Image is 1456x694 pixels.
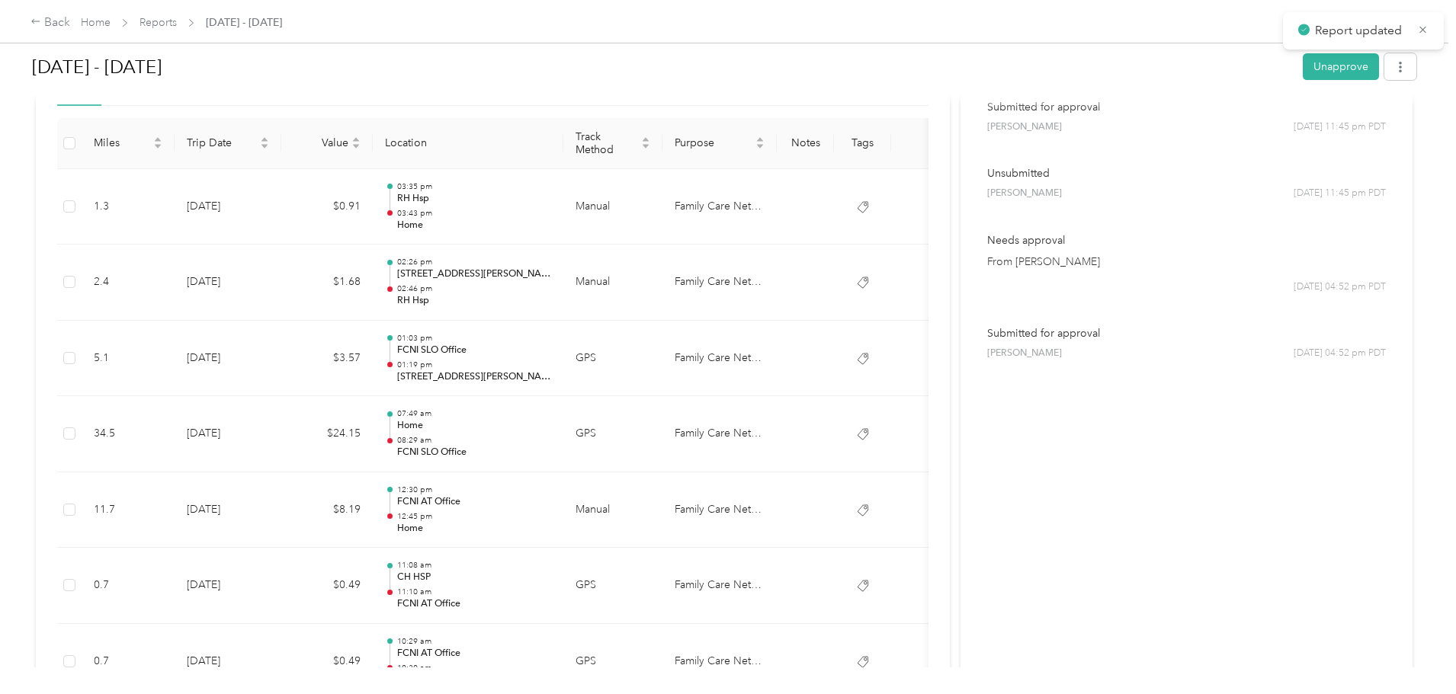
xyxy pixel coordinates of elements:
[755,142,765,151] span: caret-down
[82,169,175,245] td: 1.3
[153,135,162,144] span: caret-up
[662,396,777,472] td: Family Care Network
[397,587,551,597] p: 11:10 am
[987,232,1386,248] p: Needs approval
[175,118,281,169] th: Trip Date
[175,169,281,245] td: [DATE]
[397,647,551,660] p: FCNI AT Office
[397,294,551,308] p: RH Hsp
[675,136,752,149] span: Purpose
[281,169,373,245] td: $0.91
[397,333,551,344] p: 01:03 pm
[175,245,281,321] td: [DATE]
[82,321,175,397] td: 5.1
[641,142,650,151] span: caret-down
[397,219,551,232] p: Home
[153,142,162,151] span: caret-down
[260,135,269,144] span: caret-up
[1371,609,1456,694] iframe: Everlance-gr Chat Button Frame
[1294,280,1386,294] span: [DATE] 04:52 pm PDT
[397,560,551,571] p: 11:08 am
[397,181,551,192] p: 03:35 pm
[30,14,70,32] div: Back
[987,187,1062,200] span: [PERSON_NAME]
[293,136,348,149] span: Value
[563,118,662,169] th: Track Method
[987,120,1062,134] span: [PERSON_NAME]
[397,208,551,219] p: 03:43 pm
[563,321,662,397] td: GPS
[662,169,777,245] td: Family Care Network
[834,118,891,169] th: Tags
[82,245,175,321] td: 2.4
[397,597,551,611] p: FCNI AT Office
[281,396,373,472] td: $24.15
[1303,53,1379,80] button: Unapprove
[397,283,551,294] p: 02:46 pm
[281,472,373,548] td: $8.19
[281,245,373,321] td: $1.68
[140,16,177,29] a: Reports
[397,435,551,446] p: 08:29 am
[397,257,551,267] p: 02:26 pm
[397,267,551,281] p: [STREET_ADDRESS][PERSON_NAME]
[397,370,551,384] p: [STREET_ADDRESS][PERSON_NAME]
[397,344,551,357] p: FCNI SLO Office
[175,548,281,624] td: [DATE]
[1315,21,1406,40] p: Report updated
[82,396,175,472] td: 34.5
[662,118,777,169] th: Purpose
[397,360,551,370] p: 01:19 pm
[281,321,373,397] td: $3.57
[206,14,282,30] span: [DATE] - [DATE]
[987,347,1062,360] span: [PERSON_NAME]
[175,472,281,548] td: [DATE]
[662,321,777,397] td: Family Care Network
[563,245,662,321] td: Manual
[260,142,269,151] span: caret-down
[175,321,281,397] td: [DATE]
[82,118,175,169] th: Miles
[1294,187,1386,200] span: [DATE] 11:45 pm PDT
[576,130,638,156] span: Track Method
[397,446,551,459] p: FCNI SLO Office
[1294,347,1386,360] span: [DATE] 04:52 pm PDT
[397,636,551,647] p: 10:29 am
[662,548,777,624] td: Family Care Network
[662,472,777,548] td: Family Care Network
[175,396,281,472] td: [DATE]
[82,548,175,624] td: 0.7
[662,245,777,321] td: Family Care Network
[755,135,765,144] span: caret-up
[987,165,1386,181] p: Unsubmitted
[397,571,551,584] p: CH HSP
[397,419,551,433] p: Home
[563,472,662,548] td: Manual
[281,548,373,624] td: $0.49
[397,192,551,206] p: RH Hsp
[397,511,551,522] p: 12:45 pm
[82,472,175,548] td: 11.7
[373,118,563,169] th: Location
[777,118,834,169] th: Notes
[563,548,662,624] td: GPS
[563,169,662,245] td: Manual
[281,118,373,169] th: Value
[351,142,361,151] span: caret-down
[397,408,551,419] p: 07:49 am
[397,485,551,495] p: 12:30 pm
[81,16,111,29] a: Home
[987,325,1386,341] p: Submitted for approval
[641,135,650,144] span: caret-up
[397,495,551,509] p: FCNI AT Office
[187,136,257,149] span: Trip Date
[1294,120,1386,134] span: [DATE] 11:45 pm PDT
[32,49,1292,85] h1: Aug 18 - 31, 2025
[987,254,1386,270] p: From [PERSON_NAME]
[563,396,662,472] td: GPS
[94,136,150,149] span: Miles
[397,522,551,536] p: Home
[351,135,361,144] span: caret-up
[397,663,551,673] p: 10:30 am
